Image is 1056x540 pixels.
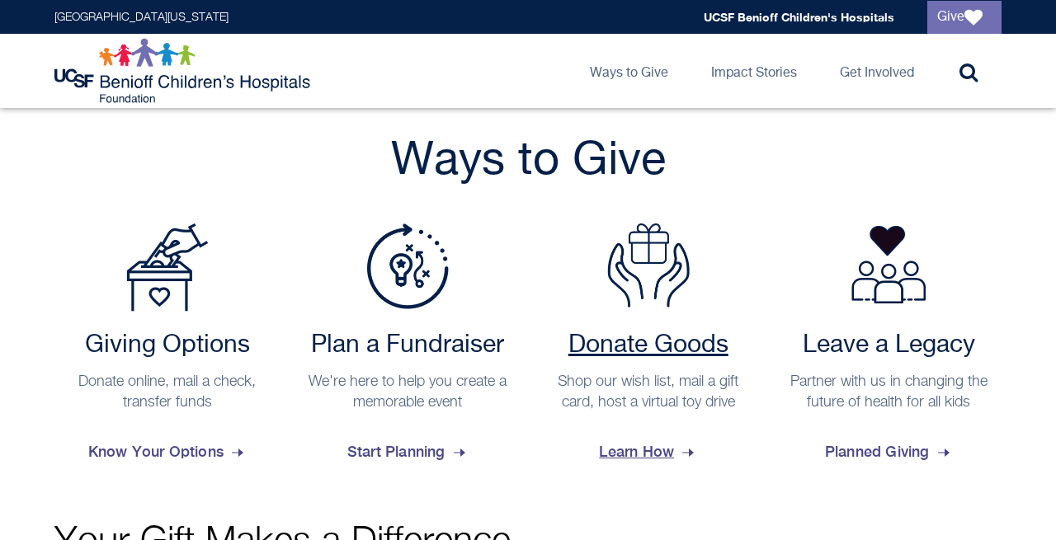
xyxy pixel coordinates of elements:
[827,34,927,108] a: Get Involved
[577,34,681,108] a: Ways to Give
[54,38,314,104] img: Logo for UCSF Benioff Children's Hospitals Foundation
[535,223,761,474] a: Donate Goods Donate Goods Shop our wish list, mail a gift card, host a virtual toy drive Learn How
[825,430,953,474] span: Planned Giving
[63,331,272,360] h2: Giving Options
[544,331,753,360] h2: Donate Goods
[54,133,1002,190] h2: Ways to Give
[126,223,209,312] img: Payment Options
[366,223,449,309] img: Plan a Fundraiser
[776,223,1002,474] a: Leave a Legacy Partner with us in changing the future of health for all kids Planned Giving
[54,223,280,474] a: Payment Options Giving Options Donate online, mail a check, transfer funds Know Your Options
[295,223,521,474] a: Plan a Fundraiser Plan a Fundraiser We're here to help you create a memorable event Start Planning
[54,12,229,23] a: [GEOGRAPHIC_DATA][US_STATE]
[347,430,469,474] span: Start Planning
[785,372,994,413] p: Partner with us in changing the future of health for all kids
[63,372,272,413] p: Donate online, mail a check, transfer funds
[607,223,690,308] img: Donate Goods
[785,331,994,360] h2: Leave a Legacy
[304,331,513,360] h2: Plan a Fundraiser
[544,372,753,413] p: Shop our wish list, mail a gift card, host a virtual toy drive
[698,34,810,108] a: Impact Stories
[304,372,513,413] p: We're here to help you create a memorable event
[88,430,247,474] span: Know Your Options
[704,10,894,24] a: UCSF Benioff Children's Hospitals
[599,430,697,474] span: Learn How
[927,1,1002,34] a: Give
